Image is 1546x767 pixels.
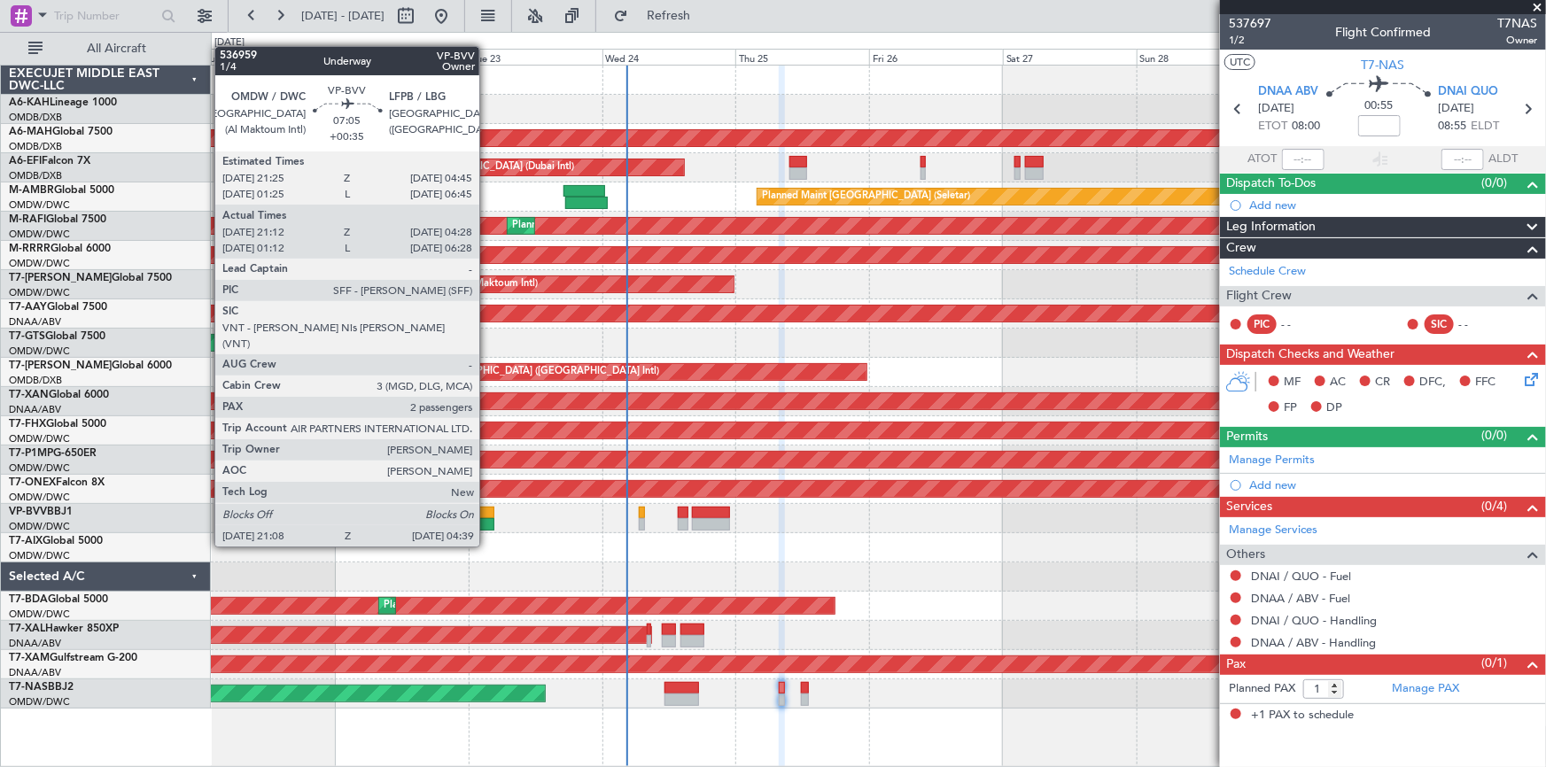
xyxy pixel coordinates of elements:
[19,35,192,63] button: All Aircraft
[363,359,659,385] div: Planned Maint [GEOGRAPHIC_DATA] ([GEOGRAPHIC_DATA] Intl)
[9,185,114,196] a: M-AMBRGlobal 5000
[9,97,117,108] a: A6-KAHLineage 1000
[1326,399,1342,417] span: DP
[9,536,43,546] span: T7-AIX
[9,594,48,605] span: T7-BDA
[1365,97,1394,115] span: 00:55
[9,448,53,459] span: T7-P1MP
[1438,118,1466,136] span: 08:55
[1251,707,1354,724] span: +1 PAX to schedule
[214,35,245,50] div: [DATE]
[9,140,62,153] a: OMDB/DXB
[469,49,602,65] div: Tue 23
[9,273,112,283] span: T7-[PERSON_NAME]
[9,169,62,182] a: OMDB/DXB
[1224,54,1255,70] button: UTC
[1458,316,1498,332] div: - -
[1229,33,1271,48] span: 1/2
[1226,286,1292,306] span: Flight Crew
[1226,174,1316,194] span: Dispatch To-Dos
[1251,591,1350,606] a: DNAA / ABV - Fuel
[9,198,70,212] a: OMDW/DWC
[9,127,52,137] span: A6-MAH
[762,183,970,210] div: Planned Maint [GEOGRAPHIC_DATA] (Seletar)
[9,156,90,167] a: A6-EFIFalcon 7X
[9,286,70,299] a: OMDW/DWC
[1482,426,1508,445] span: (0/0)
[1482,174,1508,192] span: (0/0)
[632,10,706,22] span: Refresh
[9,390,49,400] span: T7-XAN
[9,682,74,693] a: T7-NASBBJ2
[228,213,402,239] div: Planned Maint Dubai (Al Maktoum Intl)
[9,536,103,546] a: T7-AIXGlobal 5000
[9,507,73,517] a: VP-BVVBBJ1
[363,271,538,298] div: Planned Maint Dubai (Al Maktoum Intl)
[361,242,536,268] div: Planned Maint Dubai (Al Maktoum Intl)
[9,111,62,124] a: OMDB/DXB
[1248,151,1278,168] span: ATOT
[9,477,105,488] a: T7-ONEXFalcon 8X
[9,653,50,663] span: T7-XAM
[869,49,1003,65] div: Fri 26
[9,214,106,225] a: M-RAFIGlobal 7500
[1137,49,1270,65] div: Sun 28
[1482,497,1508,515] span: (0/4)
[9,345,70,358] a: OMDW/DWC
[1438,83,1498,101] span: DNAI QUO
[1497,14,1537,33] span: T7NAS
[1482,654,1508,672] span: (0/1)
[9,448,97,459] a: T7-P1MPG-650ER
[1226,238,1256,259] span: Crew
[9,185,54,196] span: M-AMBR
[1249,198,1537,213] div: Add new
[384,183,558,210] div: Planned Maint Dubai (Al Maktoum Intl)
[1229,452,1315,469] a: Manage Permits
[9,244,50,254] span: M-RRRR
[9,695,70,709] a: OMDW/DWC
[367,154,574,181] div: AOG Maint [GEOGRAPHIC_DATA] (Dubai Intl)
[9,97,50,108] span: A6-KAH
[9,244,111,254] a: M-RRRRGlobal 6000
[9,461,70,475] a: OMDW/DWC
[1425,314,1454,334] div: SIC
[1226,655,1246,675] span: Pax
[54,3,156,29] input: Trip Number
[1392,680,1459,698] a: Manage PAX
[1226,545,1265,565] span: Others
[9,273,172,283] a: T7-[PERSON_NAME]Global 7500
[1229,14,1271,33] span: 537697
[9,624,45,634] span: T7-XAL
[1497,33,1537,48] span: Owner
[9,360,172,371] a: T7-[PERSON_NAME]Global 6000
[261,125,557,151] div: Planned Maint [GEOGRAPHIC_DATA] ([GEOGRAPHIC_DATA] Intl)
[1229,680,1295,698] label: Planned PAX
[9,302,107,313] a: T7-AAYGlobal 7500
[9,666,61,679] a: DNAA/ABV
[9,477,56,488] span: T7-ONEX
[1251,635,1376,650] a: DNAA / ABV - Handling
[9,507,47,517] span: VP-BVV
[1229,263,1306,281] a: Schedule Crew
[9,682,48,693] span: T7-NAS
[384,593,558,619] div: Planned Maint Dubai (Al Maktoum Intl)
[1362,56,1405,74] span: T7-NAS
[9,637,61,650] a: DNAA/ABV
[9,520,70,533] a: OMDW/DWC
[9,419,106,430] a: T7-FHXGlobal 5000
[9,403,61,416] a: DNAA/ABV
[1488,151,1518,168] span: ALDT
[9,127,113,137] a: A6-MAHGlobal 7500
[1284,374,1301,391] span: MF
[9,156,42,167] span: A6-EFI
[9,432,70,445] a: OMDW/DWC
[373,388,548,414] div: Planned Maint Dubai (Al Maktoum Intl)
[1259,83,1319,101] span: DNAA ABV
[9,228,70,241] a: OMDW/DWC
[9,302,47,313] span: T7-AAY
[9,257,70,270] a: OMDW/DWC
[1226,497,1272,517] span: Services
[46,43,187,55] span: All Aircraft
[735,49,869,65] div: Thu 25
[9,331,105,342] a: T7-GTSGlobal 7500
